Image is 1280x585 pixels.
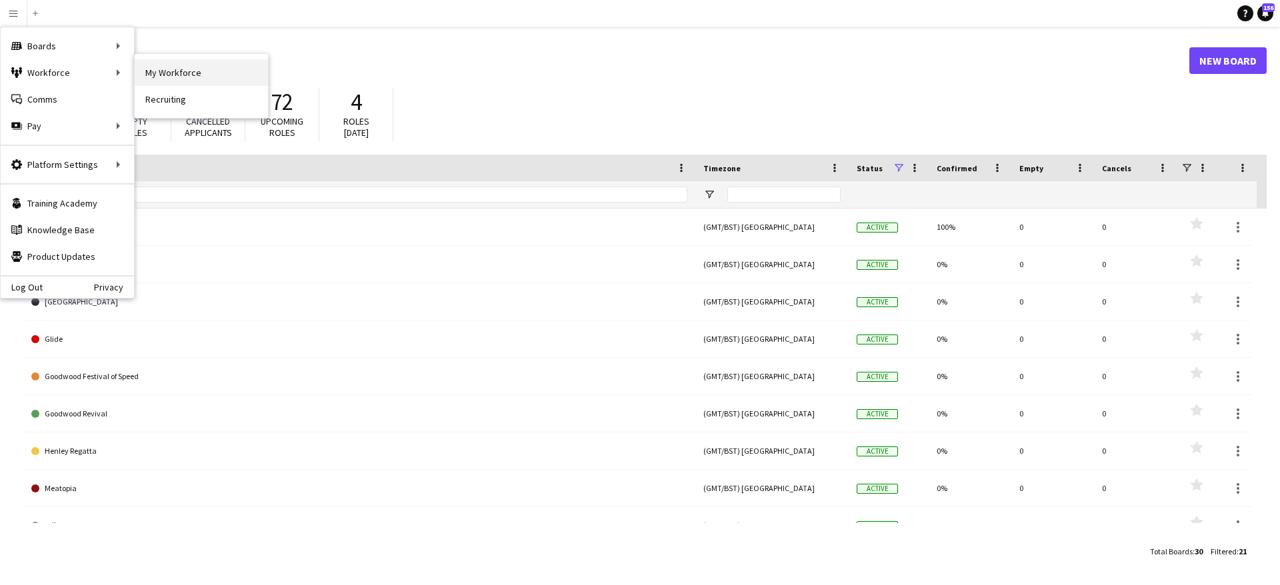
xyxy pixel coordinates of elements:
[1094,432,1177,469] div: 0
[857,163,883,173] span: Status
[929,507,1011,544] div: 96%
[23,51,1189,71] h1: Boards
[1011,320,1094,357] div: 0
[135,86,268,113] a: Recruiting
[31,395,687,432] a: Goodwood Revival
[1,33,134,59] div: Boards
[1,86,134,113] a: Comms
[1011,246,1094,283] div: 0
[31,283,687,320] a: [GEOGRAPHIC_DATA]
[31,507,687,544] a: Office
[1094,395,1177,432] div: 0
[1011,358,1094,394] div: 0
[1,59,134,86] div: Workforce
[857,223,898,233] span: Active
[695,507,849,544] div: (GMT/BST) [GEOGRAPHIC_DATA]
[1019,163,1043,173] span: Empty
[695,432,849,469] div: (GMT/BST) [GEOGRAPHIC_DATA]
[351,87,362,117] span: 4
[31,358,687,395] a: Goodwood Festival of Speed
[1011,470,1094,506] div: 0
[929,358,1011,394] div: 0%
[857,446,898,456] span: Active
[1102,163,1131,173] span: Cancels
[695,283,849,320] div: (GMT/BST) [GEOGRAPHIC_DATA]
[929,470,1011,506] div: 0%
[1257,5,1273,21] a: 156
[1011,507,1094,544] div: 0
[857,484,898,494] span: Active
[31,470,687,507] a: Meatopia
[1189,47,1267,74] a: New Board
[343,115,369,139] span: Roles [DATE]
[1011,432,1094,469] div: 0
[1,113,134,139] div: Pay
[1262,3,1275,12] span: 156
[271,87,293,117] span: 72
[1094,283,1177,320] div: 0
[1195,546,1203,556] span: 30
[929,209,1011,245] div: 100%
[1011,209,1094,245] div: 0
[1011,283,1094,320] div: 0
[703,163,741,173] span: Timezone
[937,163,977,173] span: Confirmed
[929,320,1011,357] div: 0%
[857,297,898,307] span: Active
[1094,209,1177,245] div: 0
[1,282,43,292] a: Log Out
[695,320,849,357] div: (GMT/BST) [GEOGRAPHIC_DATA]
[1,190,134,217] a: Training Academy
[1,217,134,243] a: Knowledge Base
[1211,538,1247,564] div: :
[31,246,687,283] a: Big Feastival
[1094,246,1177,283] div: 0
[1239,546,1247,556] span: 21
[703,189,715,201] button: Open Filter Menu
[1,151,134,178] div: Platform Settings
[185,115,232,139] span: Cancelled applicants
[929,432,1011,469] div: 0%
[695,358,849,394] div: (GMT/BST) [GEOGRAPHIC_DATA]
[857,334,898,344] span: Active
[31,432,687,470] a: Henley Regatta
[929,395,1011,432] div: 0%
[94,282,134,292] a: Privacy
[695,209,849,245] div: (GMT/BST) [GEOGRAPHIC_DATA]
[857,409,898,419] span: Active
[1150,546,1193,556] span: Total Boards
[695,246,849,283] div: (GMT/BST) [GEOGRAPHIC_DATA]
[857,260,898,270] span: Active
[1,243,134,270] a: Product Updates
[31,320,687,358] a: Glide
[857,372,898,382] span: Active
[261,115,303,139] span: Upcoming roles
[31,209,687,246] a: Asset Work
[1150,538,1203,564] div: :
[857,521,898,531] span: Active
[929,246,1011,283] div: 0%
[929,283,1011,320] div: 0%
[1094,358,1177,394] div: 0
[135,59,268,86] a: My Workforce
[727,187,841,203] input: Timezone Filter Input
[1094,320,1177,357] div: 0
[1211,546,1237,556] span: Filtered
[55,187,687,203] input: Board name Filter Input
[1094,507,1177,544] div: 0
[1011,395,1094,432] div: 0
[695,470,849,506] div: (GMT/BST) [GEOGRAPHIC_DATA]
[695,395,849,432] div: (GMT/BST) [GEOGRAPHIC_DATA]
[1094,470,1177,506] div: 0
